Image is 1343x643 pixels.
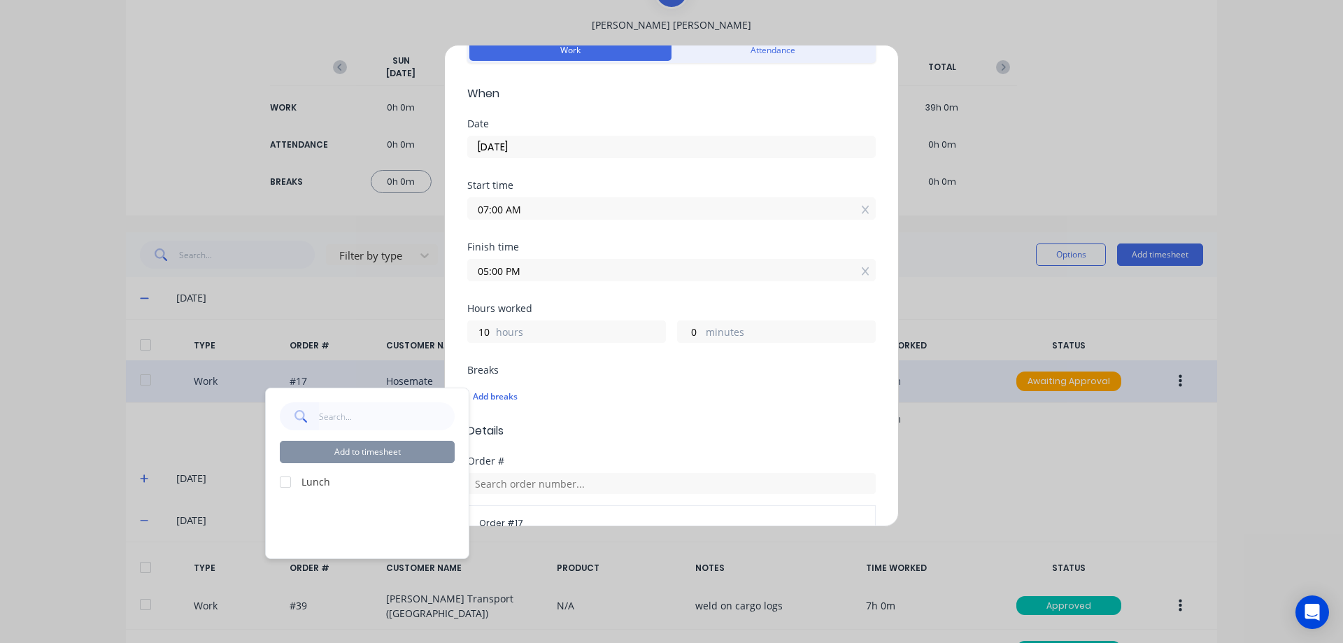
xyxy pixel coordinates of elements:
[467,473,876,494] input: Search order number...
[467,119,876,129] div: Date
[467,365,876,375] div: Breaks
[301,474,455,489] label: Lunch
[319,402,455,430] input: Search...
[496,325,665,342] label: hours
[468,321,492,342] input: 0
[280,441,455,463] button: Add to timesheet
[467,423,876,439] span: Details
[469,40,671,61] button: Work
[671,40,874,61] button: Attendance
[467,181,876,190] div: Start time
[467,304,876,313] div: Hours worked
[467,85,876,102] span: When
[479,517,864,530] span: Order # 17
[467,242,876,252] div: Finish time
[473,388,870,406] div: Add breaks
[706,325,875,342] label: minutes
[467,456,876,466] div: Order #
[1295,595,1329,629] div: Open Intercom Messenger
[678,321,702,342] input: 0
